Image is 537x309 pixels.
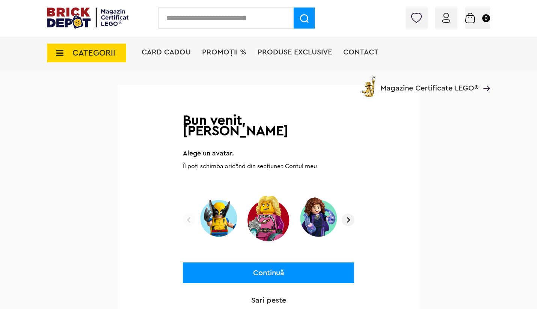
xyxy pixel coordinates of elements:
small: 0 [482,14,490,22]
a: Contact [343,48,379,56]
p: Alege un avatar. [183,148,354,158]
button: Continuă [183,262,354,283]
a: PROMOȚII % [202,48,246,56]
h2: Bun venit, [PERSON_NAME] [183,115,354,136]
a: Magazine Certificate LEGO® [478,75,490,82]
span: Magazine Certificate LEGO® [380,75,478,92]
a: Sari peste [183,295,354,306]
a: Produse exclusive [258,48,332,56]
span: CATEGORII [72,49,115,57]
a: Card Cadou [142,48,191,56]
p: Îl poți schimba oricând din secțiunea Contul meu [183,162,354,170]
